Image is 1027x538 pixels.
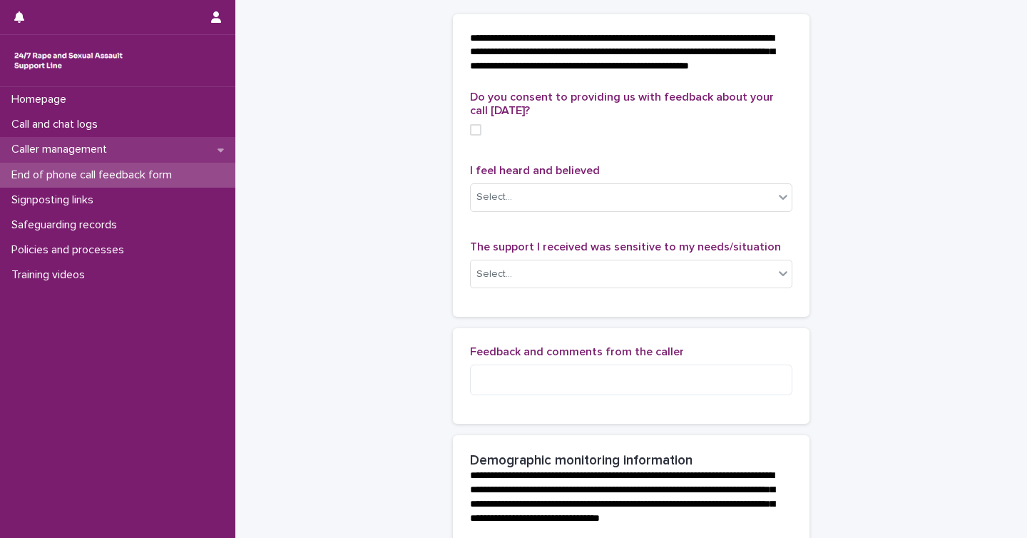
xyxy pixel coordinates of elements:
p: Call and chat logs [6,118,109,131]
div: Select... [476,190,512,205]
img: rhQMoQhaT3yELyF149Cw [11,46,126,75]
span: I feel heard and believed [470,165,600,176]
p: Training videos [6,268,96,282]
h2: Demographic monitoring information [470,452,693,469]
p: End of phone call feedback form [6,168,183,182]
span: Do you consent to providing us with feedback about your call [DATE]? [470,91,774,116]
span: Feedback and comments from the caller [470,346,684,357]
span: The support I received was sensitive to my needs/situation [470,241,781,253]
p: Policies and processes [6,243,136,257]
p: Signposting links [6,193,105,207]
p: Caller management [6,143,118,156]
p: Safeguarding records [6,218,128,232]
p: Homepage [6,93,78,106]
div: Select... [476,267,512,282]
